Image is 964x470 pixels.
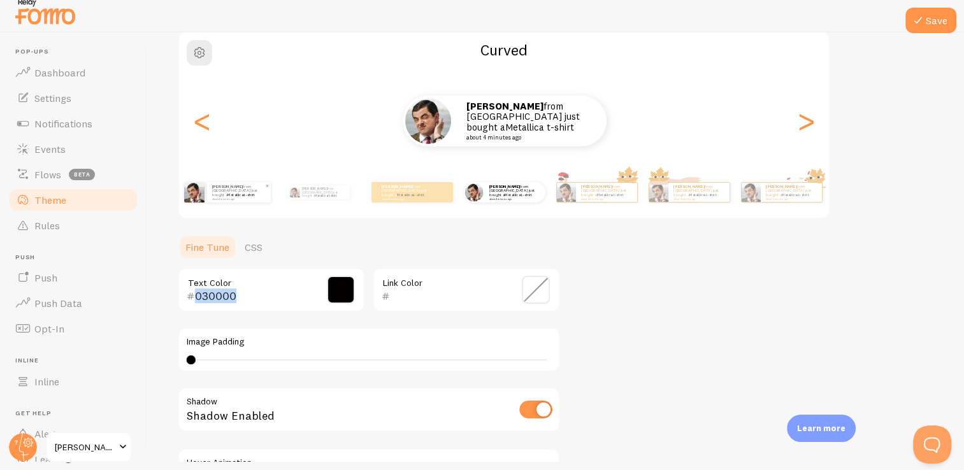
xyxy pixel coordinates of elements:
a: Alerts [8,421,139,446]
span: Notifications [34,117,92,130]
span: Dashboard [34,66,85,79]
img: Fomo [741,183,760,202]
span: Flows [34,168,61,181]
div: Shadow Enabled [178,387,560,434]
img: Fomo [556,183,575,202]
a: Opt-In [8,316,139,341]
small: about 4 minutes ago [766,197,816,200]
span: Inline [34,375,59,388]
span: [PERSON_NAME] Store [55,439,115,455]
p: Learn more [797,422,845,434]
strong: [PERSON_NAME] [382,184,412,189]
span: Push [15,253,139,262]
strong: [PERSON_NAME] [581,184,612,189]
a: Metallica t-shirt [781,192,809,197]
span: Alerts [34,427,62,440]
label: Image Padding [187,336,551,348]
strong: [PERSON_NAME] [466,100,543,112]
a: CSS [237,234,270,260]
a: Push [8,265,139,290]
small: about 4 minutes ago [673,197,723,200]
div: Learn more [787,415,856,442]
a: Metallica t-shirt [689,192,716,197]
a: Theme [8,187,139,213]
a: Metallica t-shirt [505,121,574,133]
span: Push [34,271,57,284]
h2: Curved [179,40,829,60]
a: Settings [8,85,139,111]
strong: [PERSON_NAME] [302,187,327,190]
p: from [GEOGRAPHIC_DATA] just bought a [382,184,433,200]
a: Push Data [8,290,139,316]
p: from [GEOGRAPHIC_DATA] just bought a [489,184,540,200]
a: Metallica t-shirt [596,192,624,197]
img: Fomo [289,187,299,197]
small: about 4 minutes ago [212,197,264,200]
p: from [GEOGRAPHIC_DATA] just bought a [673,184,724,200]
a: Rules [8,213,139,238]
img: Fomo [184,182,205,203]
p: from [GEOGRAPHIC_DATA] just bought a [302,185,345,199]
iframe: Help Scout Beacon - Open [913,425,951,464]
span: Get Help [15,409,139,418]
strong: [PERSON_NAME] [489,184,520,189]
p: from [GEOGRAPHIC_DATA] just bought a [212,184,266,200]
span: Events [34,143,66,155]
span: Pop-ups [15,48,139,56]
a: Fine Tune [178,234,237,260]
img: Fomo [464,183,483,201]
strong: [PERSON_NAME] [673,184,704,189]
small: about 4 minutes ago [581,197,631,200]
p: from [GEOGRAPHIC_DATA] just bought a [466,101,594,141]
small: about 4 minutes ago [382,197,431,200]
button: Save [905,8,956,33]
small: about 4 minutes ago [489,197,539,200]
a: Metallica t-shirt [227,192,255,197]
a: Dashboard [8,60,139,85]
a: [PERSON_NAME] Store [46,432,132,462]
img: Fomo [649,183,668,202]
span: Theme [34,194,66,206]
small: about 4 minutes ago [466,134,590,141]
span: beta [69,169,95,180]
p: from [GEOGRAPHIC_DATA] just bought a [581,184,632,200]
span: Rules [34,219,60,232]
a: Flows beta [8,162,139,187]
span: Push Data [34,297,82,310]
strong: [PERSON_NAME] [766,184,796,189]
p: from [GEOGRAPHIC_DATA] just bought a [766,184,817,200]
span: Opt-In [34,322,64,335]
a: Metallica t-shirt [315,194,336,197]
div: Next slide [798,75,814,167]
a: Events [8,136,139,162]
strong: [PERSON_NAME] [212,184,243,189]
img: Fomo [405,98,451,144]
span: Settings [34,92,71,104]
span: Inline [15,357,139,365]
div: Previous slide [194,75,210,167]
a: Metallica t-shirt [397,192,424,197]
a: Notifications [8,111,139,136]
a: Inline [8,369,139,394]
a: Metallica t-shirt [505,192,532,197]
